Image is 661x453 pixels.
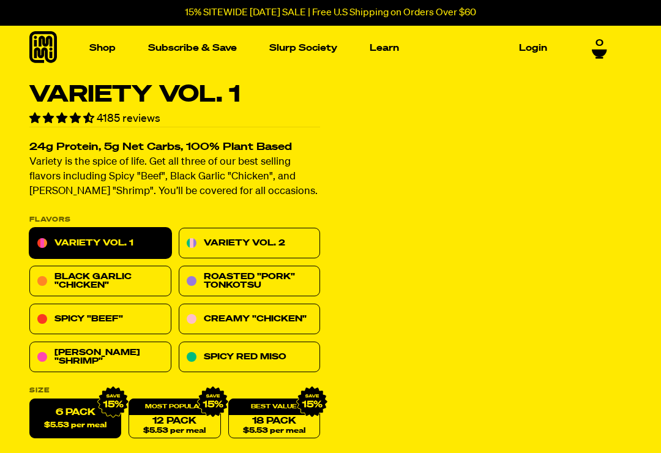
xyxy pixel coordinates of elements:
[29,228,171,259] a: Variety Vol. 1
[29,217,320,223] p: Flavors
[296,386,328,418] img: IMG_9632.png
[143,39,242,58] a: Subscribe & Save
[514,39,552,58] a: Login
[29,387,320,394] label: Size
[179,228,321,259] a: Variety Vol. 2
[29,266,171,297] a: Black Garlic "Chicken"
[179,266,321,297] a: Roasted "Pork" Tonkotsu
[29,399,121,439] label: 6 Pack
[84,39,121,58] a: Shop
[29,155,320,200] p: Variety is the spice of life. Get all three of our best selling flavors including Spicy "Beef", B...
[44,422,106,430] span: $5.53 per meal
[129,399,220,439] a: 12 Pack$5.53 per meal
[29,143,320,153] h2: 24g Protein, 5g Net Carbs, 100% Plant Based
[143,427,206,435] span: $5.53 per meal
[179,342,321,373] a: Spicy Red Miso
[592,36,607,57] a: 0
[264,39,342,58] a: Slurp Society
[243,427,305,435] span: $5.53 per meal
[97,113,160,124] span: 4185 reviews
[596,36,603,47] span: 0
[29,304,171,335] a: Spicy "Beef"
[365,39,404,58] a: Learn
[185,7,476,18] p: 15% SITEWIDE [DATE] SALE | Free U.S Shipping on Orders Over $60
[29,342,171,373] a: [PERSON_NAME] "Shrimp"
[228,399,320,439] a: 18 Pack$5.53 per meal
[179,304,321,335] a: Creamy "Chicken"
[196,386,228,418] img: IMG_9632.png
[97,386,129,418] img: IMG_9632.png
[84,26,552,70] nav: Main navigation
[29,113,97,124] span: 4.55 stars
[29,83,320,107] h1: Variety Vol. 1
